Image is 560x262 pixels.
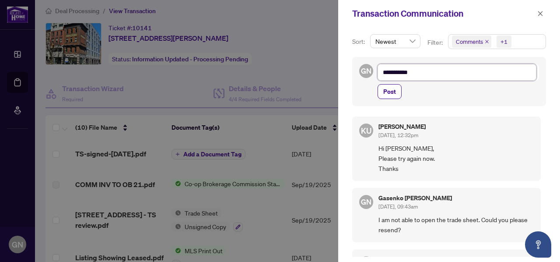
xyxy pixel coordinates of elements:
[352,37,367,46] p: Sort:
[500,37,507,46] div: +1
[456,37,483,46] span: Comments
[525,231,551,258] button: Open asap
[378,143,534,174] span: Hi [PERSON_NAME], Please try again now. Thanks
[375,35,415,48] span: Newest
[378,215,534,235] span: I am not able to open the trade sheet. Could you please resend?
[361,196,371,208] span: GN
[378,132,418,138] span: [DATE], 12:32pm
[383,85,396,99] span: Post
[378,195,452,201] h5: Gasenko [PERSON_NAME]
[452,35,491,48] span: Comments
[361,65,371,77] span: GN
[378,203,418,210] span: [DATE], 09:43am
[378,84,402,99] button: Post
[378,124,426,130] h5: [PERSON_NAME]
[485,39,489,44] span: close
[361,124,371,137] span: KU
[537,11,543,17] span: close
[427,38,444,47] p: Filter:
[352,7,535,20] div: Transaction Communication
